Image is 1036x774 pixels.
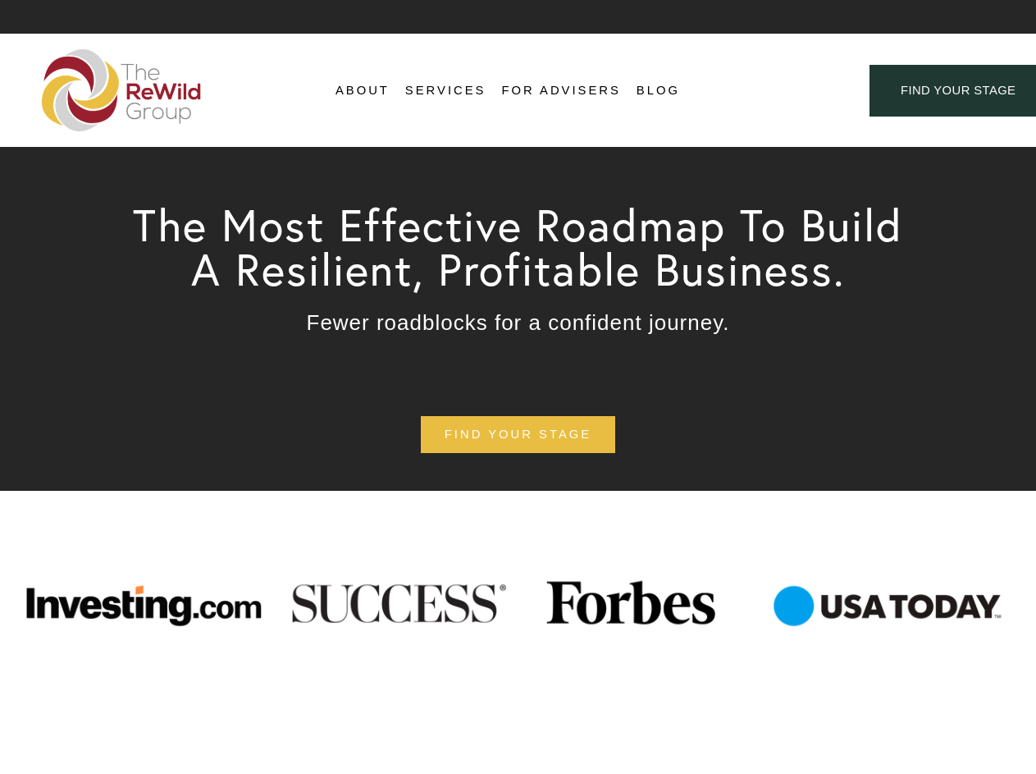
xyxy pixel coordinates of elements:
span: Services [405,80,486,102]
a: Blog [637,79,680,103]
span: Fewer roadblocks for a confident journey. [307,310,730,335]
span: About [335,80,390,102]
img: The ReWild Group [42,49,203,131]
a: folder dropdown [405,79,486,103]
span: The Most Effective Roadmap To Build A Resilient, Profitable Business. [133,197,917,297]
a: find your stage [421,416,615,453]
a: folder dropdown [335,79,390,103]
a: For Advisers [501,79,620,103]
